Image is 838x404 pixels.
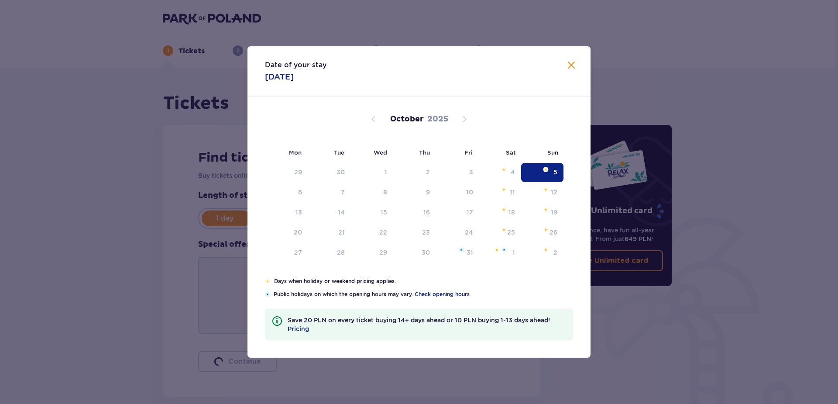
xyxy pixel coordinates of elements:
div: 31 [467,248,473,257]
td: Tuesday, October 7, 2025 [308,183,351,202]
div: 18 [508,208,515,217]
div: 15 [381,208,387,217]
td: Tuesday, September 30, 2025 [308,163,351,182]
div: 10 [466,188,473,197]
div: 17 [467,208,473,217]
p: Public holidays on which the opening hours may vary. [274,290,573,298]
td: Friday, October 3, 2025 [436,163,479,182]
div: 3 [469,168,473,176]
div: 16 [423,208,430,217]
td: Thursday, October 16, 2025 [393,203,436,222]
td: Saturday, October 11, 2025 [479,183,522,202]
td: Sunday, October 12, 2025 [521,183,563,202]
div: 25 [507,228,515,237]
td: Saturday, October 18, 2025 [479,203,522,222]
small: Mon [289,149,302,156]
td: Thursday, October 30, 2025 [393,243,436,262]
td: Thursday, October 23, 2025 [393,223,436,242]
td: Sunday, November 2, 2025 [521,243,563,262]
div: 28 [337,248,345,257]
div: 1 [385,168,387,176]
small: Sat [506,149,515,156]
td: Wednesday, October 1, 2025 [351,163,393,182]
td: Friday, October 10, 2025 [436,183,479,202]
td: Friday, October 31, 2025 [436,243,479,262]
td: Wednesday, October 29, 2025 [351,243,393,262]
small: Fri [464,149,473,156]
div: 1 [512,248,515,257]
a: Pricing [288,325,309,333]
td: Sunday, October 26, 2025 [521,223,563,242]
td: Friday, October 17, 2025 [436,203,479,222]
div: 8 [383,188,387,197]
td: Wednesday, October 15, 2025 [351,203,393,222]
td: Thursday, October 2, 2025 [393,163,436,182]
td: Friday, October 24, 2025 [436,223,479,242]
div: 9 [426,188,430,197]
div: 22 [379,228,387,237]
div: 30 [337,168,345,176]
div: 30 [422,248,430,257]
td: Selected. Sunday, October 5, 2025 [521,163,563,182]
a: Check opening hours [415,290,470,298]
div: 6 [298,188,302,197]
div: 21 [338,228,345,237]
small: Tue [334,149,344,156]
td: Tuesday, October 21, 2025 [308,223,351,242]
td: Monday, October 20, 2025 [265,223,308,242]
div: 27 [294,248,302,257]
div: 14 [338,208,345,217]
td: Wednesday, October 8, 2025 [351,183,393,202]
div: 4 [511,168,515,176]
div: 29 [294,168,302,176]
td: Monday, September 29, 2025 [265,163,308,182]
p: Save 20 PLN on every ticket buying 14+ days ahead or 10 PLN buying 1-13 days ahead! [288,316,566,333]
td: Saturday, October 4, 2025 [479,163,522,182]
div: Calendar [247,97,591,277]
div: 29 [379,248,387,257]
td: Monday, October 13, 2025 [265,203,308,222]
div: 23 [422,228,430,237]
div: 7 [341,188,345,197]
td: Saturday, October 25, 2025 [479,223,522,242]
td: Monday, October 6, 2025 [265,183,308,202]
small: Thu [419,149,430,156]
td: Saturday, November 1, 2025 [479,243,522,262]
div: 2 [426,168,430,176]
div: 13 [295,208,302,217]
td: Monday, October 27, 2025 [265,243,308,262]
small: Wed [374,149,387,156]
div: 20 [294,228,302,237]
p: Days when holiday or weekend pricing applies. [274,277,573,285]
td: Sunday, October 19, 2025 [521,203,563,222]
td: Tuesday, October 28, 2025 [308,243,351,262]
div: 11 [510,188,515,197]
td: Thursday, October 9, 2025 [393,183,436,202]
td: Wednesday, October 22, 2025 [351,223,393,242]
div: 24 [465,228,473,237]
td: Tuesday, October 14, 2025 [308,203,351,222]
